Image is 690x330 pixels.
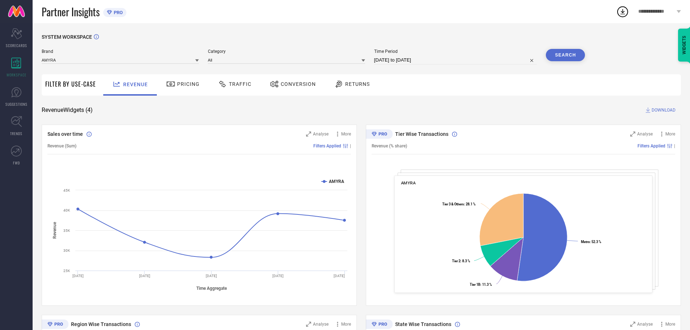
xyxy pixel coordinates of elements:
[581,240,590,244] tspan: Metro
[63,248,70,252] text: 30K
[45,80,96,88] span: Filter By Use-Case
[313,322,329,327] span: Analyse
[63,188,70,192] text: 45K
[177,81,200,87] span: Pricing
[372,143,407,149] span: Revenue (% share)
[112,10,123,15] span: PRO
[6,43,27,48] span: SCORECARDS
[637,322,653,327] span: Analyse
[42,4,100,19] span: Partner Insights
[139,274,150,278] text: [DATE]
[374,56,537,64] input: Select time period
[306,322,311,327] svg: Zoom
[334,274,345,278] text: [DATE]
[341,131,351,137] span: More
[42,34,92,40] span: SYSTEM WORKSPACE
[546,49,585,61] button: Search
[123,82,148,87] span: Revenue
[637,143,665,149] span: Filters Applied
[341,322,351,327] span: More
[208,49,365,54] span: Category
[637,131,653,137] span: Analyse
[630,322,635,327] svg: Zoom
[42,49,199,54] span: Brand
[452,259,470,263] text: : 8.3 %
[63,269,70,273] text: 25K
[281,81,316,87] span: Conversion
[470,283,492,287] text: : 11.3 %
[395,321,451,327] span: State Wise Transactions
[350,143,351,149] span: |
[306,131,311,137] svg: Zoom
[674,143,675,149] span: |
[452,259,460,263] tspan: Tier 2
[470,283,480,287] tspan: Tier 1B
[42,106,93,114] span: Revenue Widgets ( 4 )
[313,131,329,137] span: Analyse
[196,286,227,291] tspan: Time Aggregate
[395,131,448,137] span: Tier Wise Transactions
[13,160,20,166] span: FWD
[442,202,464,206] tspan: Tier 3 & Others
[630,131,635,137] svg: Zoom
[665,322,675,327] span: More
[71,321,131,327] span: Region Wise Transactions
[7,72,26,78] span: WORKSPACE
[581,240,601,244] text: : 52.3 %
[665,131,675,137] span: More
[374,49,537,54] span: Time Period
[229,81,251,87] span: Traffic
[72,274,84,278] text: [DATE]
[329,179,344,184] text: AMYRA
[401,180,416,185] span: AMYRA
[366,129,393,140] div: Premium
[63,208,70,212] text: 40K
[616,5,629,18] div: Open download list
[63,229,70,233] text: 35K
[272,274,284,278] text: [DATE]
[47,143,76,149] span: Revenue (Sum)
[10,131,22,136] span: TRENDS
[206,274,217,278] text: [DATE]
[442,202,476,206] text: : 28.1 %
[52,222,57,239] tspan: Revenue
[5,101,28,107] span: SUGGESTIONS
[47,131,83,137] span: Sales over time
[652,106,676,114] span: DOWNLOAD
[313,143,341,149] span: Filters Applied
[345,81,370,87] span: Returns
